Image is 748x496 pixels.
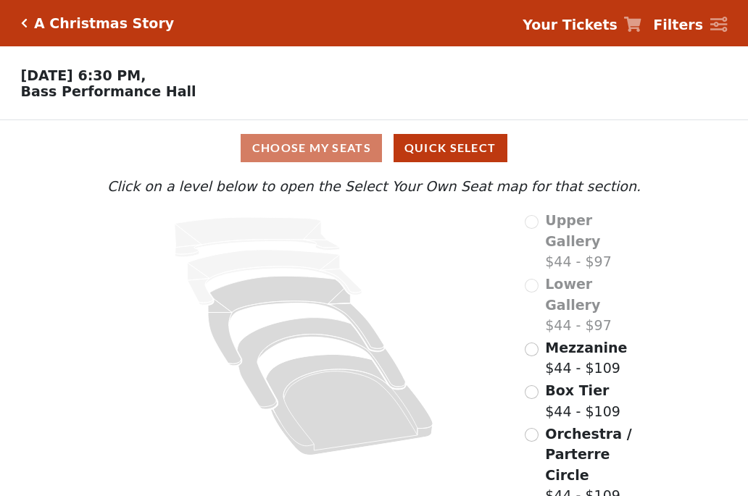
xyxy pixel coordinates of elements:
[266,355,433,455] path: Orchestra / Parterre Circle - Seats Available: 253
[394,134,507,162] button: Quick Select
[545,340,627,356] span: Mezzanine
[104,176,644,197] p: Click on a level below to open the Select Your Own Seat map for that section.
[545,210,644,272] label: $44 - $97
[545,382,609,398] span: Box Tier
[545,274,644,336] label: $44 - $97
[34,15,174,32] h5: A Christmas Story
[523,14,641,35] a: Your Tickets
[175,217,340,257] path: Upper Gallery - Seats Available: 0
[653,17,703,33] strong: Filters
[545,276,600,313] span: Lower Gallery
[21,18,28,28] a: Click here to go back to filters
[523,17,618,33] strong: Your Tickets
[188,250,362,305] path: Lower Gallery - Seats Available: 0
[545,380,620,421] label: $44 - $109
[545,212,600,249] span: Upper Gallery
[545,337,627,379] label: $44 - $109
[653,14,727,35] a: Filters
[545,426,631,483] span: Orchestra / Parterre Circle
